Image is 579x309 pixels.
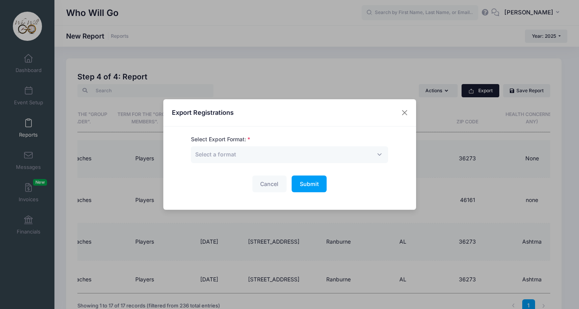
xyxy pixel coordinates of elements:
button: Submit [292,176,327,192]
label: Select Export Format: [191,135,250,144]
span: Select a format [195,150,236,158]
h4: Export Registrations [172,108,234,117]
button: Cancel [252,176,287,192]
span: Select a format [191,146,388,163]
button: Close [397,106,411,120]
span: Submit [300,181,319,187]
span: Select a format [195,151,236,158]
